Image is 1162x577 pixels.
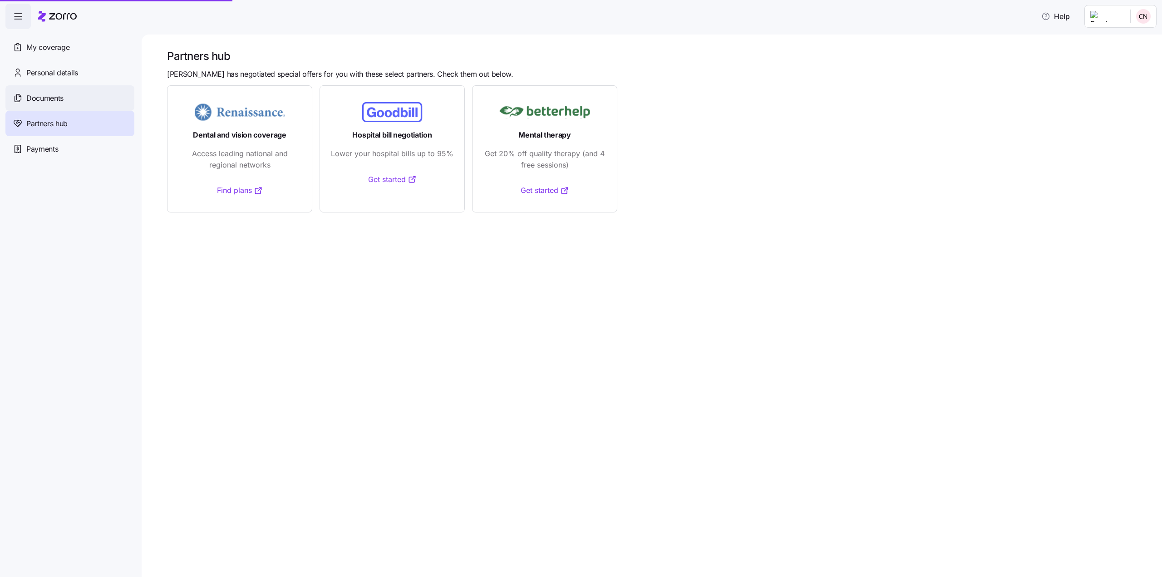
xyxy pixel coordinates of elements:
span: Access leading national and regional networks [178,148,301,171]
span: Partners hub [26,118,68,129]
span: Personal details [26,67,78,79]
span: My coverage [26,42,69,53]
a: Partners hub [5,111,134,136]
a: Documents [5,85,134,111]
img: 9798aebf3dd2c83447ec9ff60e76cbd9 [1136,9,1151,24]
a: Get started [368,174,417,185]
span: Lower your hospital bills up to 95% [331,148,453,159]
button: Help [1034,7,1077,25]
a: Personal details [5,60,134,85]
span: [PERSON_NAME] has negotiated special offers for you with these select partners. Check them out be... [167,69,513,80]
span: Get 20% off quality therapy (and 4 free sessions) [483,148,606,171]
a: Payments [5,136,134,162]
a: Get started [521,185,569,196]
span: Documents [26,93,64,104]
h1: Partners hub [167,49,1149,63]
span: Help [1041,11,1070,22]
img: Employer logo [1090,11,1123,22]
span: Dental and vision coverage [193,129,286,141]
a: My coverage [5,35,134,60]
span: Payments [26,143,58,155]
span: Mental therapy [518,129,571,141]
a: Find plans [217,185,263,196]
span: Hospital bill negotiation [352,129,432,141]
